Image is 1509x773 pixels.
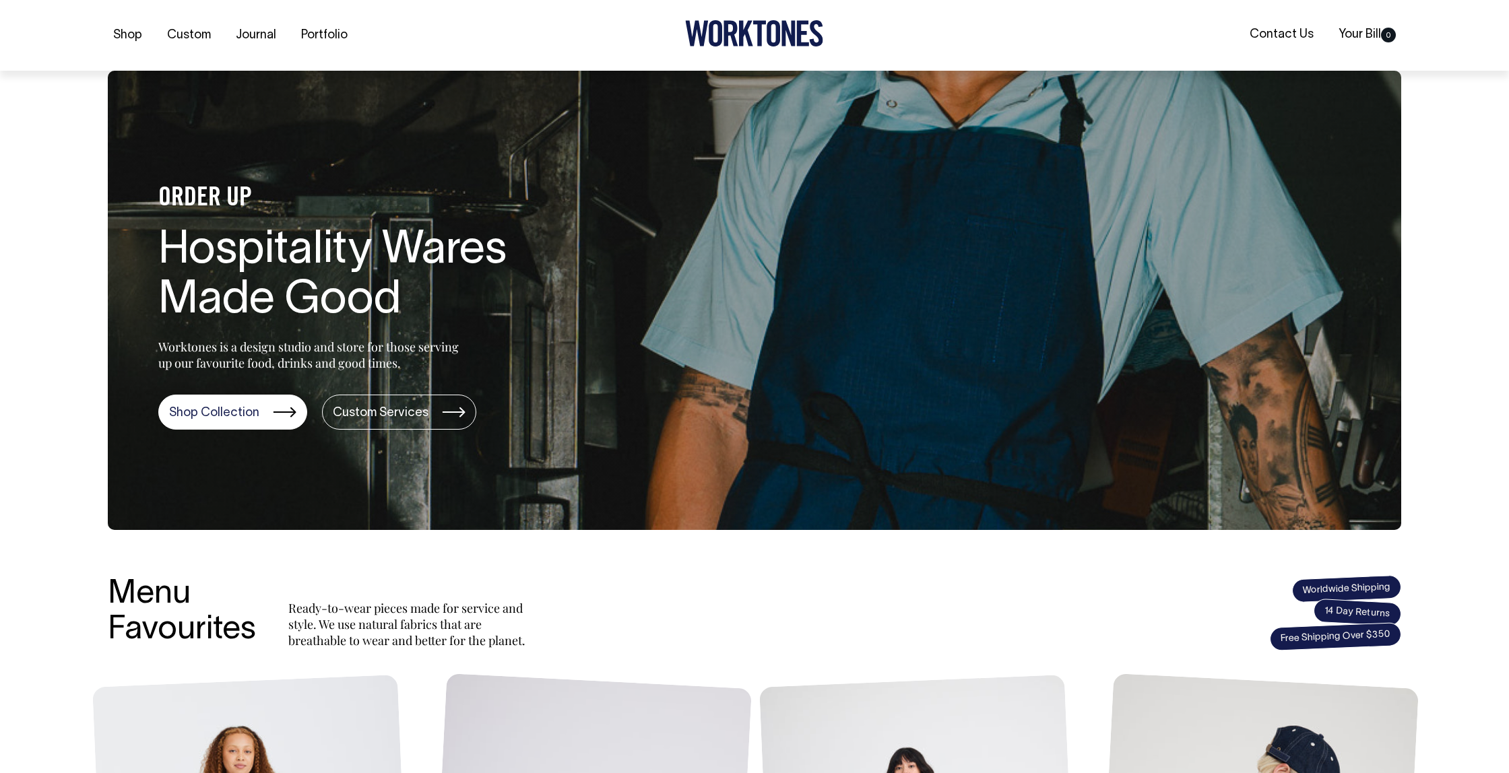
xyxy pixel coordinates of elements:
a: Shop [108,24,148,46]
a: Custom Services [322,395,476,430]
span: 0 [1381,28,1396,42]
a: Shop Collection [158,395,307,430]
a: Custom [162,24,216,46]
span: Free Shipping Over $350 [1269,622,1401,651]
a: Portfolio [296,24,353,46]
h3: Menu Favourites [108,577,256,648]
a: Your Bill0 [1333,24,1401,46]
span: Worldwide Shipping [1291,574,1401,603]
a: Journal [230,24,282,46]
a: Contact Us [1244,24,1319,46]
h1: Hospitality Wares Made Good [158,226,589,327]
p: Ready-to-wear pieces made for service and style. We use natural fabrics that are breathable to we... [288,600,531,648]
span: 14 Day Returns [1313,599,1402,627]
h4: ORDER UP [158,184,589,213]
p: Worktones is a design studio and store for those serving up our favourite food, drinks and good t... [158,339,465,371]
